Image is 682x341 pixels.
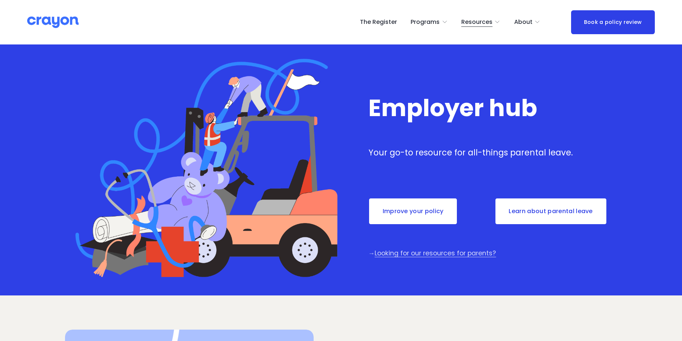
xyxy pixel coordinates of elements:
[368,96,617,121] h1: Employer hub
[368,249,375,258] span: →
[27,16,79,29] img: Crayon
[411,17,448,28] a: folder dropdown
[368,198,458,225] a: Improve your policy
[571,10,655,34] a: Book a policy review
[375,249,496,258] a: Looking for our resources for parents?
[368,147,617,159] p: Your go-to resource for all-things parental leave.
[411,17,440,28] span: Programs
[461,17,501,28] a: folder dropdown
[514,17,541,28] a: folder dropdown
[461,17,492,28] span: Resources
[360,17,397,28] a: The Register
[514,17,533,28] span: About
[495,198,607,225] a: Learn about parental leave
